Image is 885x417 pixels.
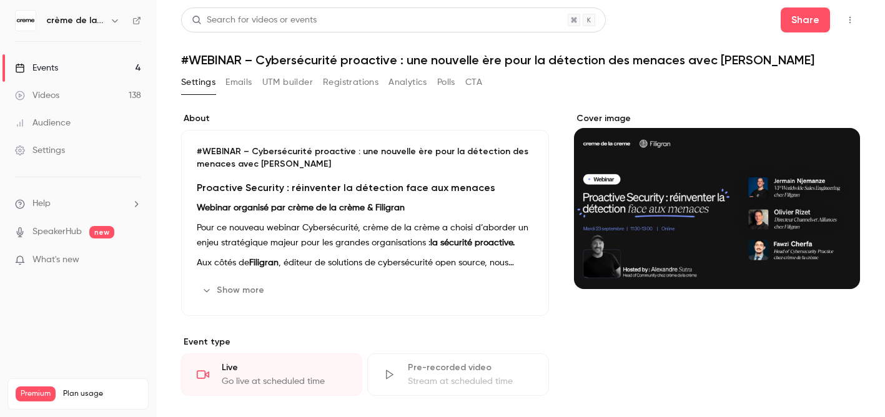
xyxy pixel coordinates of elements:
div: Settings [15,144,65,157]
div: Audience [15,117,71,129]
section: Cover image [574,112,860,289]
h3: Proactive Security : réinventer la détection face aux menaces [197,180,533,195]
div: Live [222,361,347,374]
button: UTM builder [262,72,313,92]
div: Pre-recorded videoStream at scheduled time [367,353,548,396]
button: Settings [181,72,215,92]
iframe: Noticeable Trigger [126,255,141,266]
strong: Filigran [249,258,279,267]
strong: la sécurité proactive. [430,238,515,247]
span: Help [32,197,51,210]
button: CTA [465,72,482,92]
h1: #WEBINAR – Cybersécurité proactive : une nouvelle ère pour la détection des menaces avec [PERSON_... [181,52,860,67]
p: Event type [181,336,549,348]
span: What's new [32,253,79,267]
button: Show more [197,280,272,300]
strong: Webinar organisé par crème de la crème & Filigran [197,204,405,212]
div: Search for videos or events [192,14,317,27]
div: Videos [15,89,59,102]
a: SpeakerHub [32,225,82,238]
div: LiveGo live at scheduled time [181,353,362,396]
span: new [89,226,114,238]
button: Registrations [323,72,378,92]
h6: crème de la crème [46,14,105,27]
label: About [181,112,549,125]
span: Plan usage [63,389,141,399]
img: crème de la crème [16,11,36,31]
p: Aux côtés de , éditeur de solutions de cybersécurité open source, nous explorerons comment dépass... [197,255,533,270]
button: Polls [437,72,455,92]
label: Cover image [574,112,860,125]
button: Analytics [388,72,427,92]
div: Events [15,62,58,74]
p: #WEBINAR – Cybersécurité proactive : une nouvelle ère pour la détection des menaces avec [PERSON_... [197,145,533,170]
div: Stream at scheduled time [408,375,533,388]
div: Pre-recorded video [408,361,533,374]
button: Share [781,7,830,32]
p: Pour ce nouveau webinar Cybersécurité, crème de la crème a choisi d’aborder un enjeu stratégique ... [197,220,533,250]
span: Premium [16,386,56,401]
div: Go live at scheduled time [222,375,347,388]
button: Emails [225,72,252,92]
li: help-dropdown-opener [15,197,141,210]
